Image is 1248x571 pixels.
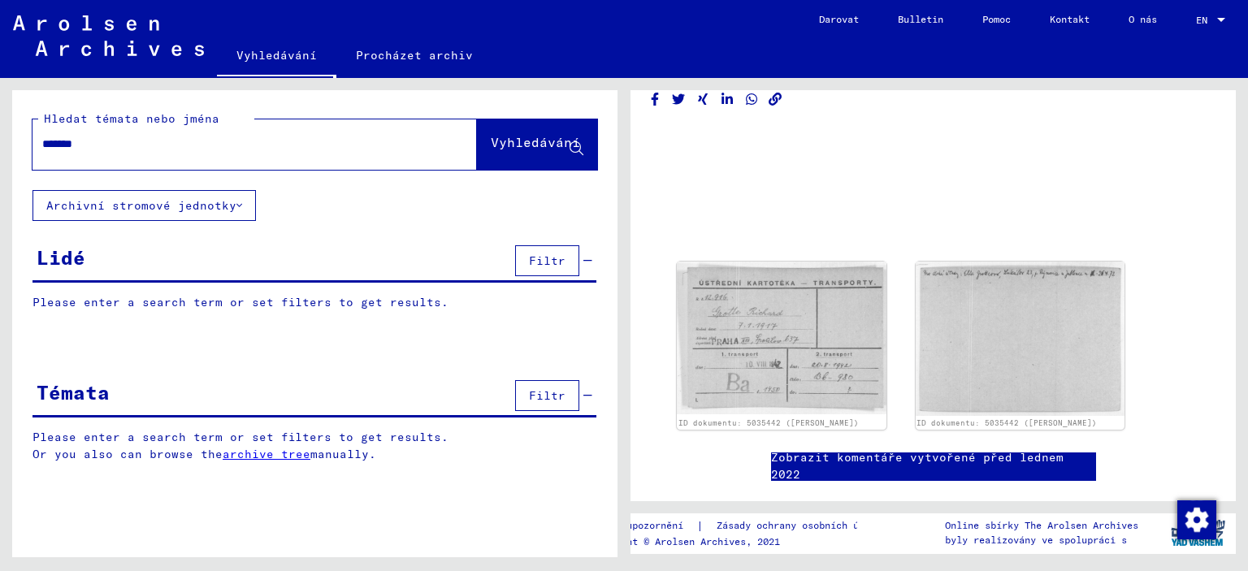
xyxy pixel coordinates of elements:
[515,380,579,411] button: Filtr
[356,48,473,63] font: Procházet archiv
[717,519,882,531] font: Zásady ochrany osobních údajů
[670,89,687,110] button: Sdílet na Twitteru
[719,89,736,110] button: Sdílet na LinkedInu
[819,13,859,25] font: Darovat
[587,535,780,547] font: Copyright © Arolsen Archives, 2021
[916,262,1125,416] img: 002.jpg
[1196,14,1207,26] font: EN
[13,15,204,56] img: Arolsen_neg.svg
[46,198,236,213] font: Archivní stromové jednotky
[477,119,597,170] button: Vyhledávání
[647,89,664,110] button: Sdílet na Facebooku
[945,519,1138,531] font: Online sbírky The Arolsen Archives
[587,519,683,531] font: Právní upozornění
[678,418,859,427] a: ID dokumentu: 5035442 ([PERSON_NAME])
[704,517,901,534] a: Zásady ochrany osobních údajů
[529,253,565,268] font: Filtr
[336,36,492,75] a: Procházet archiv
[767,89,784,110] button: Kopírovat odkaz
[515,245,579,276] button: Filtr
[1129,13,1157,25] font: O nás
[587,517,696,534] a: Právní upozornění
[1177,500,1216,539] img: Změna souhlasu
[743,89,760,110] button: Sdílet na WhatsAppu
[916,418,1097,427] a: ID dokumentu: 5035442 ([PERSON_NAME])
[37,245,85,270] font: Lidé
[696,518,704,533] font: |
[236,48,317,63] font: Vyhledávání
[771,450,1064,482] font: Zobrazit komentáře vytvořené před lednem 2022
[32,294,596,311] p: Please enter a search term or set filters to get results.
[677,262,886,413] img: 001.jpg
[217,36,336,78] a: Vyhledávání
[491,134,580,150] font: Vyhledávání
[945,534,1127,546] font: byly realizovány ve spolupráci s
[982,13,1011,25] font: Pomoc
[1168,513,1228,553] img: yv_logo.png
[37,380,110,404] font: Témata
[44,111,219,126] font: Hledat témata nebo jména
[1176,500,1215,539] div: Změna souhlasu
[32,190,256,221] button: Archivní stromové jednotky
[529,388,565,403] font: Filtr
[223,447,310,461] a: archive tree
[32,429,597,463] p: Please enter a search term or set filters to get results. Or you also can browse the manually.
[695,89,712,110] button: Sdílet na Xingu
[898,13,943,25] font: Bulletin
[1050,13,1090,25] font: Kontakt
[771,449,1096,483] a: Zobrazit komentáře vytvořené před lednem 2022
